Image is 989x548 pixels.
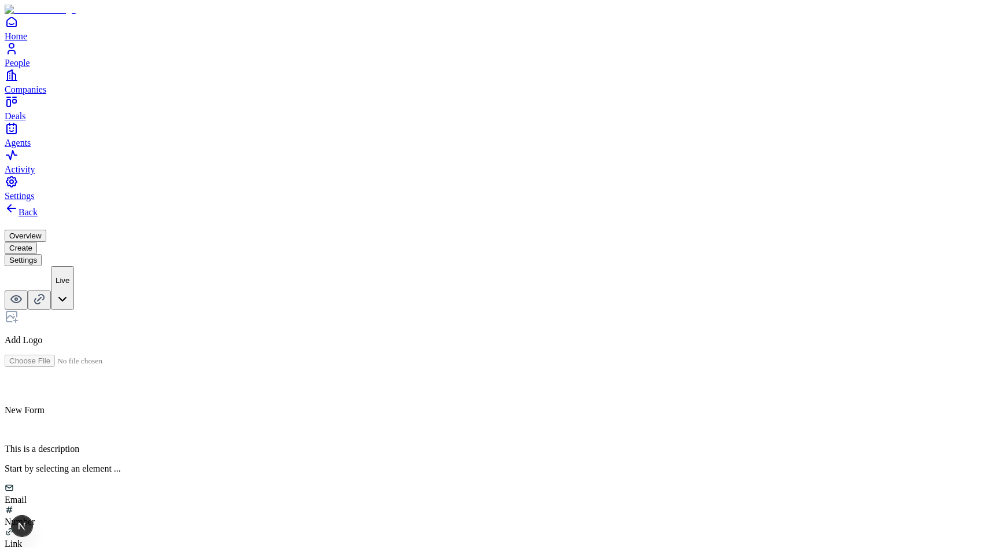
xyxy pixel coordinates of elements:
span: Home [5,31,27,41]
p: This is a description [5,444,984,454]
button: Overview [5,230,46,242]
a: Deals [5,95,984,121]
p: Add Logo [5,335,984,345]
div: Email [5,495,984,505]
span: Agents [5,138,31,148]
a: Companies [5,68,984,94]
a: Agents [5,122,984,148]
a: Activity [5,148,984,174]
span: People [5,58,30,68]
a: People [5,42,984,68]
button: Create [5,242,37,254]
span: Companies [5,84,46,94]
span: Deals [5,111,25,121]
a: Settings [5,175,984,201]
span: Activity [5,164,35,174]
div: Email [5,483,984,505]
img: Item Brain Logo [5,5,76,15]
div: Number [5,505,984,527]
p: Start by selecting an element ... [5,464,984,474]
a: Back [5,207,38,217]
div: Number [5,517,984,527]
button: Settings [5,254,42,266]
div: New Form [5,405,984,415]
span: Settings [5,191,35,201]
a: Home [5,15,984,41]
